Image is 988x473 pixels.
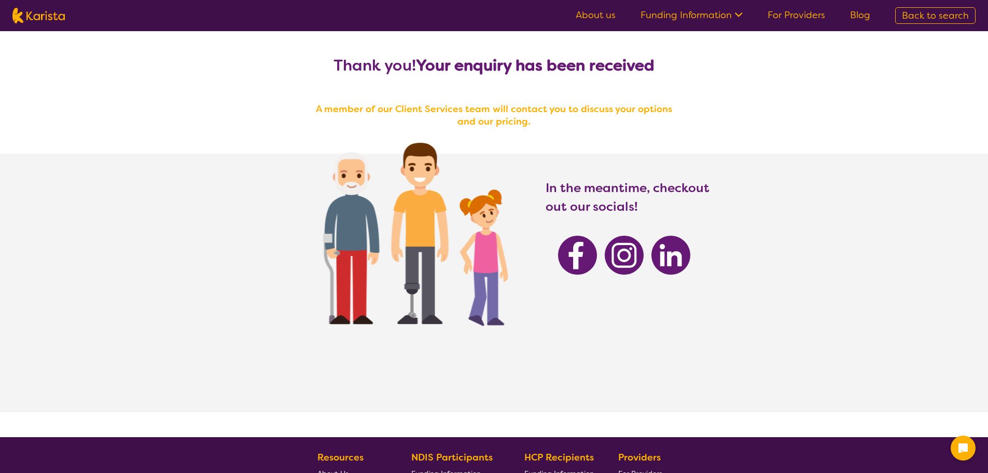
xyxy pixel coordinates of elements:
[546,179,711,216] h3: In the meantime, checkout out our socials!
[605,236,644,275] img: Karista Instagram
[651,236,690,275] img: Karista Linkedin
[895,7,976,24] a: Back to search
[902,9,969,22] span: Back to search
[558,236,597,275] img: Karista Facebook
[618,451,661,464] b: Providers
[308,56,681,75] h2: Thank you!
[850,9,870,21] a: Blog
[524,451,594,464] b: HCP Recipients
[411,451,493,464] b: NDIS Participants
[768,9,825,21] a: For Providers
[576,9,616,21] a: About us
[641,9,743,21] a: Funding Information
[308,103,681,128] h4: A member of our Client Services team will contact you to discuss your options and our pricing.
[416,55,655,76] b: Your enquiry has been received
[12,8,65,23] img: Karista logo
[317,451,364,464] b: Resources
[292,116,530,345] img: Karista provider enquiry success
